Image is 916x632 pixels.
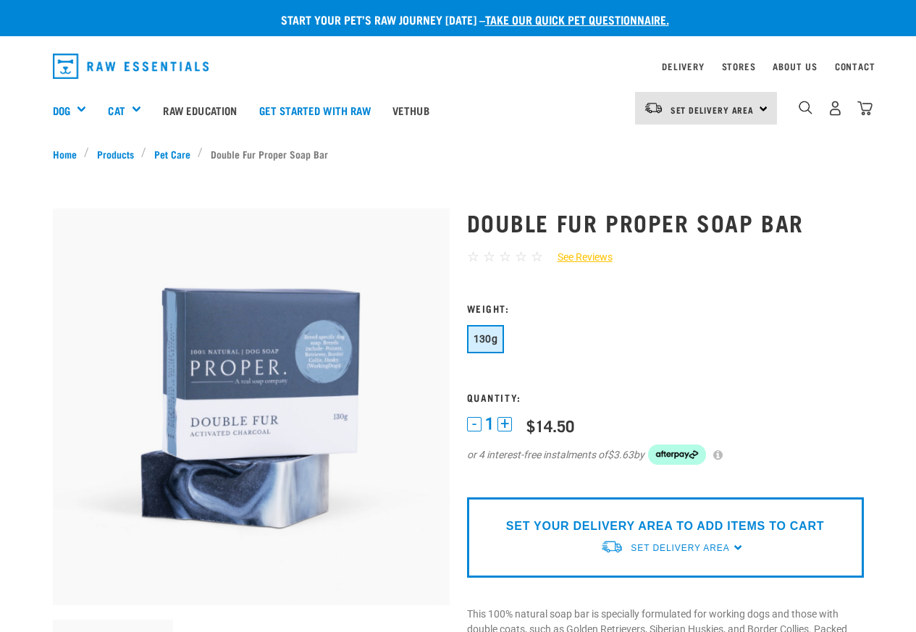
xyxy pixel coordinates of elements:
[152,81,248,139] a: Raw Education
[467,303,864,313] h3: Weight:
[467,325,505,353] button: 130g
[89,146,141,161] a: Products
[799,101,812,114] img: home-icon-1@2x.png
[543,250,613,265] a: See Reviews
[485,16,669,22] a: take our quick pet questionnaire.
[648,444,706,465] img: Afterpay
[526,416,574,434] div: $14.50
[467,444,864,465] div: or 4 interest-free instalments of by
[722,64,756,69] a: Stores
[671,107,755,112] span: Set Delivery Area
[485,416,494,431] span: 1
[857,101,873,116] img: home-icon@2x.png
[600,539,623,555] img: van-moving.png
[531,248,543,265] span: ☆
[662,64,704,69] a: Delivery
[53,146,864,161] nav: breadcrumbs
[506,518,824,535] p: SET YOUR DELIVERY AREA TO ADD ITEMS TO CART
[467,392,864,403] h3: Quantity:
[53,102,70,119] a: Dog
[53,54,209,79] img: Raw Essentials Logo
[248,81,382,139] a: Get started with Raw
[828,101,843,116] img: user.png
[497,417,512,431] button: +
[515,248,527,265] span: ☆
[644,101,663,114] img: van-moving.png
[467,417,482,431] button: -
[499,248,511,265] span: ☆
[146,146,198,161] a: Pet Care
[41,48,875,85] nav: dropdown navigation
[608,447,634,463] span: $3.63
[108,102,125,119] a: Cat
[631,543,729,553] span: Set Delivery Area
[467,209,864,235] h1: Double Fur Proper Soap Bar
[53,146,85,161] a: Home
[53,208,450,605] img: Double fur soap
[474,333,498,345] span: 130g
[467,248,479,265] span: ☆
[773,64,817,69] a: About Us
[382,81,440,139] a: Vethub
[835,64,875,69] a: Contact
[483,248,495,265] span: ☆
